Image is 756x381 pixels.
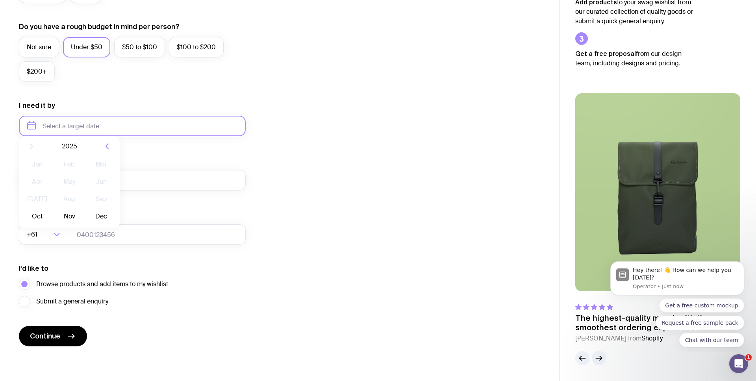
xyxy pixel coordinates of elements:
[575,334,740,343] cite: [PERSON_NAME] from
[19,224,69,245] div: Search for option
[55,174,83,190] button: May
[27,224,39,245] span: +61
[19,22,180,31] label: Do you have a rough budget in mind per person?
[19,170,246,190] input: you@email.com
[23,157,52,172] button: Jan
[598,254,756,352] iframe: Intercom notifications message
[575,313,740,332] p: The highest-quality merch with the smoothest ordering experience.
[69,224,246,245] input: 0400123456
[36,297,108,306] span: Submit a general enquiry
[23,191,52,207] button: [DATE]
[19,116,246,136] input: Select a target date
[575,49,693,68] p: from our design team, including designs and pricing.
[30,331,60,341] span: Continue
[575,50,636,57] strong: Get a free proposal
[62,142,77,151] span: 2025
[114,37,165,57] label: $50 to $100
[19,37,59,57] label: Not sure
[87,174,116,190] button: Jun
[19,61,55,82] label: $200+
[87,157,116,172] button: Mar
[23,209,52,224] button: Oct
[55,191,83,207] button: Aug
[87,209,116,224] button: Dec
[55,209,83,224] button: Nov
[87,191,116,207] button: Sep
[63,37,110,57] label: Under $50
[23,174,52,190] button: Apr
[19,264,48,273] label: I’d like to
[19,101,55,110] label: I need it by
[729,354,748,373] iframe: Intercom live chat
[55,157,83,172] button: Feb
[36,279,168,289] span: Browse products and add items to my wishlist
[19,326,87,346] button: Continue
[39,224,51,245] input: Search for option
[169,37,224,57] label: $100 to $200
[745,354,752,361] span: 1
